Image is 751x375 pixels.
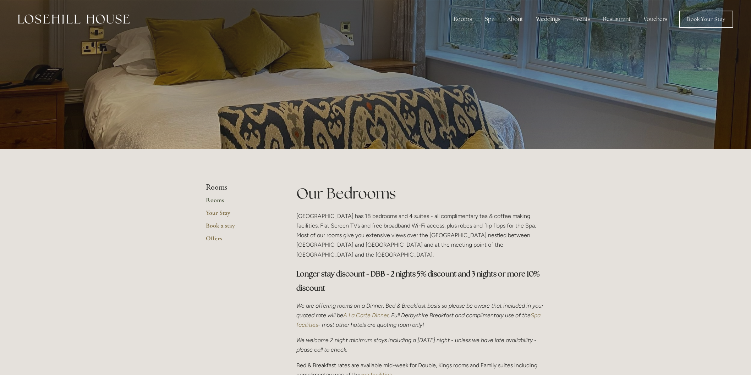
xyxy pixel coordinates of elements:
[638,12,673,26] a: Vouchers
[296,269,541,293] strong: Longer stay discount - DBB - 2 nights 5% discount and 3 nights or more 10% discount
[18,15,130,24] img: Losehill House
[448,12,478,26] div: Rooms
[389,312,531,319] em: , Full Derbyshire Breakfast and complimentary use of the
[206,209,274,222] a: Your Stay
[296,337,538,353] em: We welcome 2 night minimum stays including a [DATE] night - unless we have late availability - pl...
[296,183,545,204] h1: Our Bedrooms
[206,234,274,247] a: Offers
[530,12,566,26] div: Weddings
[206,183,274,192] li: Rooms
[501,12,529,26] div: About
[296,211,545,259] p: [GEOGRAPHIC_DATA] has 18 bedrooms and 4 suites - all complimentary tea & coffee making facilities...
[479,12,500,26] div: Spa
[568,12,596,26] div: Events
[206,222,274,234] a: Book a stay
[597,12,636,26] div: Restaurant
[318,321,424,328] em: - most other hotels are quoting room only!
[679,11,733,28] a: Book Your Stay
[343,312,389,319] a: A La Carte Dinner
[296,302,545,319] em: We are offering rooms on a Dinner, Bed & Breakfast basis so please be aware that included in your...
[206,196,274,209] a: Rooms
